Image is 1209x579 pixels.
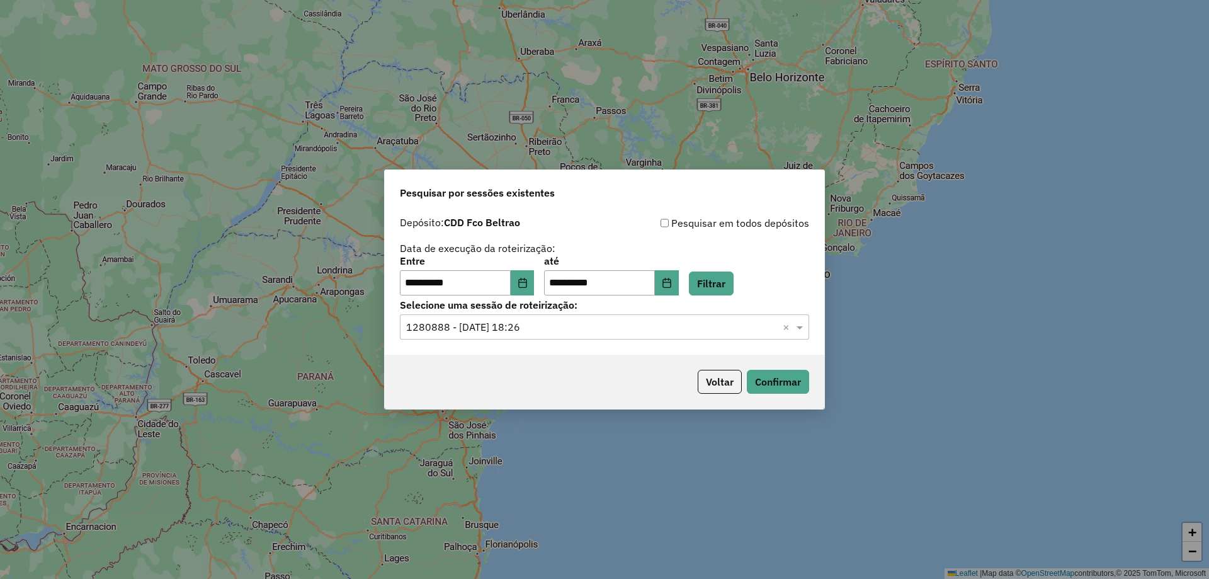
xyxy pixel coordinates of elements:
button: Voltar [698,370,742,394]
button: Choose Date [511,270,535,295]
button: Filtrar [689,272,734,295]
div: Pesquisar em todos depósitos [604,215,809,231]
label: Entre [400,253,534,268]
button: Choose Date [655,270,679,295]
label: Depósito: [400,215,520,230]
label: Selecione uma sessão de roteirização: [400,297,809,312]
label: até [544,253,678,268]
button: Confirmar [747,370,809,394]
span: Pesquisar por sessões existentes [400,185,555,200]
span: Clear all [783,319,793,335]
label: Data de execução da roteirização: [400,241,555,256]
strong: CDD Fco Beltrao [444,216,520,229]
